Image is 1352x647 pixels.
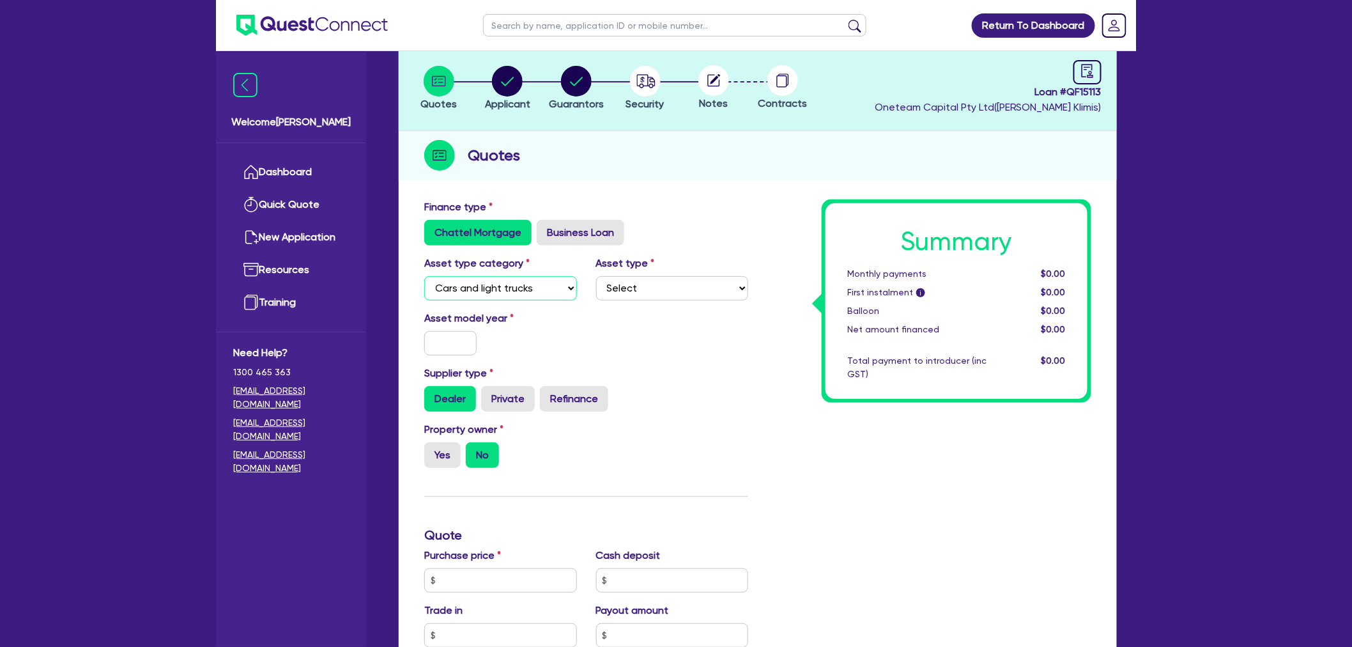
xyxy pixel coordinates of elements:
[626,65,665,113] button: Security
[243,230,259,245] img: new-application
[243,262,259,277] img: resources
[875,84,1102,100] span: Loan # QF15113
[596,548,661,563] label: Cash deposit
[549,98,604,110] span: Guarantors
[916,288,925,297] span: i
[537,220,624,246] label: Business Loan
[420,65,457,113] button: Quotes
[424,140,455,171] img: step-icon
[424,199,493,215] label: Finance type
[424,442,461,468] label: Yes
[1041,355,1066,366] span: $0.00
[1080,64,1095,78] span: audit
[481,386,535,412] label: Private
[233,286,349,319] a: Training
[233,345,349,361] span: Need Help?
[484,65,531,113] button: Applicant
[466,442,499,468] label: No
[424,366,493,381] label: Supplier type
[233,254,349,286] a: Resources
[1041,269,1066,279] span: $0.00
[424,548,501,563] label: Purchase price
[875,101,1102,113] span: Oneteam Capital Pty Ltd ( [PERSON_NAME] Klimis )
[233,221,349,254] a: New Application
[231,114,351,130] span: Welcome [PERSON_NAME]
[483,14,866,36] input: Search by name, application ID or mobile number...
[700,97,728,109] span: Notes
[236,15,388,36] img: quest-connect-logo-blue
[847,226,1066,257] h1: Summary
[540,386,608,412] label: Refinance
[415,311,587,326] label: Asset model year
[838,323,996,336] div: Net amount financed
[424,386,476,412] label: Dealer
[838,354,996,381] div: Total payment to introducer (inc GST)
[838,304,996,318] div: Balloon
[626,98,664,110] span: Security
[838,267,996,281] div: Monthly payments
[972,13,1095,38] a: Return To Dashboard
[1041,324,1066,334] span: $0.00
[233,156,349,189] a: Dashboard
[233,448,349,475] a: [EMAIL_ADDRESS][DOMAIN_NAME]
[838,286,996,299] div: First instalment
[1041,306,1066,316] span: $0.00
[468,144,520,167] h2: Quotes
[233,416,349,443] a: [EMAIL_ADDRESS][DOMAIN_NAME]
[233,189,349,221] a: Quick Quote
[596,603,669,618] label: Payout amount
[233,73,257,97] img: icon-menu-close
[424,256,530,271] label: Asset type category
[243,295,259,310] img: training
[424,422,503,437] label: Property owner
[424,527,748,543] h3: Quote
[243,197,259,212] img: quick-quote
[548,65,604,113] button: Guarantors
[1041,287,1066,297] span: $0.00
[233,366,349,379] span: 1300 465 363
[424,603,463,618] label: Trade in
[758,97,807,109] span: Contracts
[1073,60,1102,84] a: audit
[424,220,532,246] label: Chattel Mortgage
[233,384,349,411] a: [EMAIL_ADDRESS][DOMAIN_NAME]
[485,98,530,110] span: Applicant
[420,98,457,110] span: Quotes
[1098,9,1131,42] a: Dropdown toggle
[596,256,655,271] label: Asset type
